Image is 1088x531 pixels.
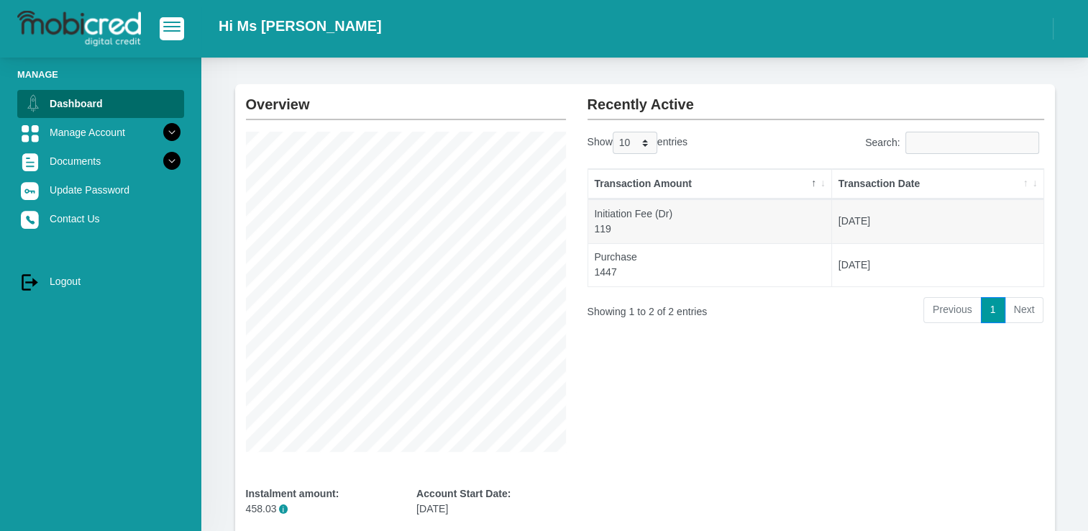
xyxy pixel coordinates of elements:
[588,199,832,243] td: Initiation Fee (Dr) 119
[17,119,184,146] a: Manage Account
[832,199,1043,243] td: [DATE]
[17,68,184,81] li: Manage
[588,132,687,154] label: Show entries
[246,84,566,113] h2: Overview
[416,488,511,499] b: Account Start Date:
[588,169,832,199] th: Transaction Amount: activate to sort column descending
[17,268,184,295] a: Logout
[832,243,1043,287] td: [DATE]
[17,11,141,47] img: logo-mobicred.svg
[416,486,566,517] div: [DATE]
[865,132,1044,154] label: Search:
[219,17,382,35] h2: Hi Ms [PERSON_NAME]
[279,504,288,514] span: i
[17,147,184,175] a: Documents
[832,169,1043,199] th: Transaction Date: activate to sort column ascending
[905,132,1039,154] input: Search:
[981,297,1005,323] a: 1
[17,90,184,117] a: Dashboard
[613,132,657,154] select: Showentries
[588,243,832,287] td: Purchase 1447
[246,488,339,499] b: Instalment amount:
[588,84,1044,113] h2: Recently Active
[588,296,765,319] div: Showing 1 to 2 of 2 entries
[17,176,184,204] a: Update Password
[246,501,396,517] p: 458.03
[17,205,184,232] a: Contact Us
